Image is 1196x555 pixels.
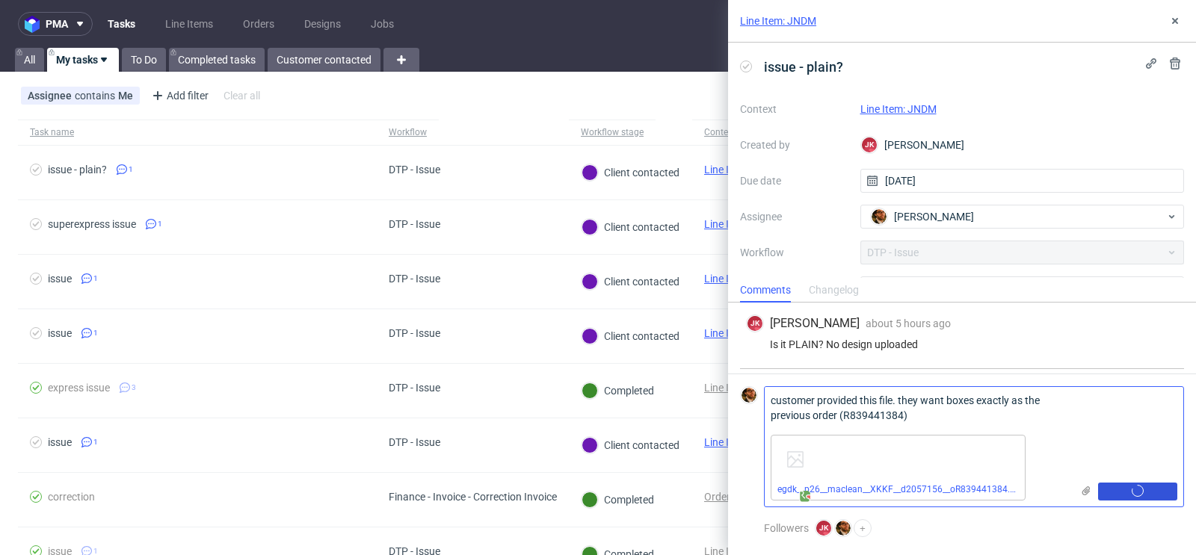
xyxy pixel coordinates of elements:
a: Customer contacted [268,48,380,72]
div: Client contacted [582,328,679,344]
span: Followers [764,522,809,534]
a: Order: R898559795 [704,491,795,503]
div: superexpress issue [48,218,136,230]
span: 1 [93,327,98,339]
span: about 5 hours ago [866,317,951,329]
div: correction [48,491,95,503]
span: issue - plain? [758,55,849,79]
figcaption: JK [747,316,762,331]
div: Client contacted [582,437,679,453]
span: pma [46,19,68,29]
a: Completed tasks [169,48,265,72]
span: [PERSON_NAME] [894,209,974,224]
span: [PERSON_NAME] [770,315,860,332]
div: Is it PLAIN? No design uploaded [746,338,1178,350]
a: To Do [122,48,166,72]
div: Client contacted [582,219,679,235]
a: Line Items [156,12,222,36]
a: Line Item: VEVV [704,327,777,339]
figcaption: JK [862,137,877,152]
div: Me [118,90,133,102]
div: Changelog [809,279,859,303]
div: DTP - Issue [389,327,440,339]
span: 3 [132,382,136,394]
div: DTP - Issue [389,382,440,394]
div: DTP - Issue [389,164,440,176]
a: All [15,48,44,72]
div: issue - plain? [48,164,107,176]
div: Completed [582,492,654,508]
div: Completed [582,382,654,399]
textarea: customer provided this file. they want boxes exactly as the previous order (R839441384) [765,387,1071,429]
a: egdk__p26__maclean__XKKF__d2057156__oR839441384.pdf [777,484,1023,494]
a: Line Item: JNDM [704,164,780,176]
div: issue [48,273,72,285]
span: 1 [93,273,98,285]
label: Assignee [740,208,848,226]
button: pma [18,12,93,36]
span: contains [75,90,118,102]
div: express issue [48,382,110,394]
span: 1 [158,218,162,230]
span: 1 [93,436,98,448]
a: Line Item: JNDM [860,103,937,115]
a: Line Item: QCWT [704,382,780,394]
a: Line Item: RFHQ [704,273,779,285]
a: Line Item: RFNX [704,436,778,448]
a: Orders [234,12,283,36]
a: Line Item: JNDM [740,13,816,28]
label: Context [740,100,848,118]
div: issue [48,436,72,448]
img: Matteo Corsico [836,521,851,536]
label: Created by [740,136,848,154]
div: issue [48,327,72,339]
div: Workflow [389,126,427,138]
label: Workflow [740,244,848,261]
figcaption: JK [816,521,831,536]
div: DTP - Issue [389,436,440,448]
div: Client contacted [582,164,679,181]
div: [PERSON_NAME] [860,133,1185,157]
div: Comments [740,279,791,303]
div: Context [704,126,740,138]
div: Workflow stage [581,126,644,138]
div: Finance - Invoice - Correction Invoice [389,491,557,503]
span: Task name [30,126,365,139]
img: logo [25,16,46,33]
span: Assignee [28,90,75,102]
img: Matteo Corsico [742,388,756,403]
div: DTP - Issue [389,273,440,285]
a: Designs [295,12,350,36]
div: Add filter [146,84,212,108]
label: Due date [740,172,848,190]
span: 1 [129,164,133,176]
a: Line Item: WCLH [704,218,780,230]
a: Tasks [99,12,144,36]
button: + [854,519,872,537]
div: Client contacted [582,273,679,290]
img: Matteo Corsico [872,209,887,224]
div: Clear all [221,85,263,106]
a: My tasks [47,48,119,72]
div: DTP - Issue [389,218,440,230]
a: Jobs [362,12,403,36]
